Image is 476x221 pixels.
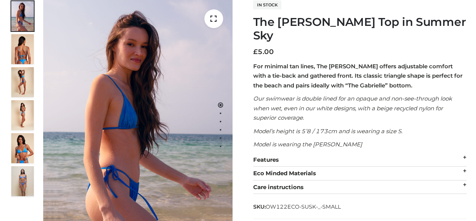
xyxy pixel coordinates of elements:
div: Features [253,153,467,167]
span: SKU: [253,202,342,211]
img: 3.Alex-top_CN-1-1-2.jpg [11,100,34,130]
img: 1.Alex-top_SS-1_4464b1e7-c2c9-4e4b-a62c-58381cd673c0-1.jpg [11,1,34,31]
img: 2.Alex-top_CN-1-1-2.jpg [11,133,34,163]
em: Model’s height is 5’8 / 173cm and is wearing a size S. [253,128,402,135]
span: In stock [253,0,281,9]
div: Care instructions [253,180,467,194]
strong: For minimal tan lines, The [PERSON_NAME] offers adjustable comfort with a tie-back and gathered f... [253,63,462,89]
bdi: 5.00 [253,48,274,56]
em: Our swimwear is double lined for an opaque and non-see-through look when wet, even in our white d... [253,95,452,121]
div: Eco Minded Materials [253,167,467,180]
span: OW122ECO-SUSK-_-SMALL [266,203,341,210]
h1: The [PERSON_NAME] Top in Summer Sky [253,15,467,42]
span: £ [253,48,258,56]
img: SSVC.jpg [11,166,34,196]
em: Model is wearing the [PERSON_NAME] [253,141,362,148]
img: 5.Alex-top_CN-1-1_1-1.jpg [11,34,34,64]
img: 4.Alex-top_CN-1-1-2.jpg [11,67,34,97]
